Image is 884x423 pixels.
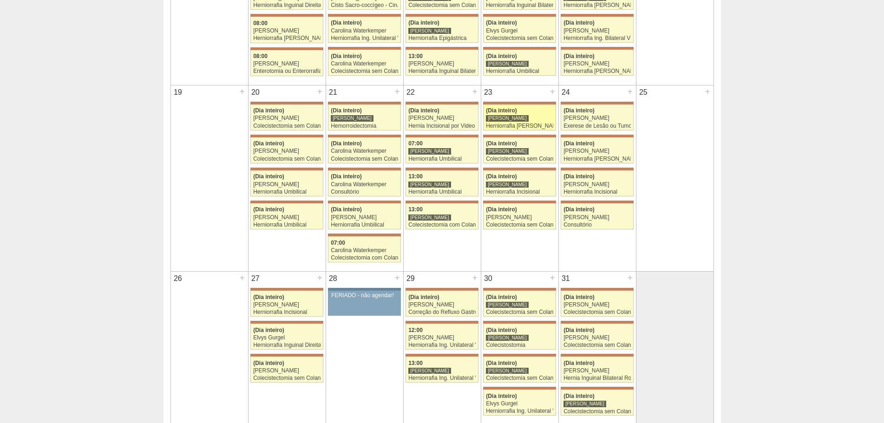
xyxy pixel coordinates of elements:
a: 07:00 Carolina Waterkemper Colecistectomia com Colangiografia VL [328,236,400,262]
a: 12:00 [PERSON_NAME] Herniorrafia Ing. Unilateral VL [406,324,478,350]
div: [PERSON_NAME] [408,302,476,308]
div: [PERSON_NAME] [563,115,631,121]
div: Herniorrafia [PERSON_NAME] [253,35,321,41]
div: Key: Maria Braido [250,354,323,357]
div: Key: Maria Braido [561,14,633,17]
a: (Dia inteiro) Carolina Waterkemper Herniorrafia Ing. Unilateral VL [328,17,400,43]
div: [PERSON_NAME] [408,61,476,67]
a: 13:00 [PERSON_NAME] Herniorrafia Umbilical [406,170,478,196]
div: [PERSON_NAME] [486,367,529,374]
span: 07:00 [408,140,423,147]
span: (Dia inteiro) [253,294,284,300]
span: (Dia inteiro) [253,107,284,114]
div: Key: Maria Braido [406,201,478,203]
a: (Dia inteiro) [PERSON_NAME] Correção do Refluxo Gastroesofágico video [406,291,478,317]
div: + [626,85,634,98]
a: (Dia inteiro) [PERSON_NAME] Herniorrafia Umbilical [328,203,400,229]
div: [PERSON_NAME] [486,115,529,122]
span: (Dia inteiro) [486,294,517,300]
a: (Dia inteiro) [PERSON_NAME] Herniorrafia Incisional [561,170,633,196]
div: Key: Maria Braido [328,14,400,17]
div: 28 [326,272,341,286]
div: Key: Maria Braido [328,102,400,104]
a: (Dia inteiro) [PERSON_NAME] Colecistectomia sem Colangiografia VL [483,291,556,317]
div: Colecistectomia sem Colangiografia VL [486,309,553,315]
div: Key: Aviso [328,288,400,291]
div: + [471,85,479,98]
div: 23 [481,85,496,99]
div: [PERSON_NAME] [253,182,321,188]
span: (Dia inteiro) [486,20,517,26]
a: (Dia inteiro) Carolina Waterkemper Consultório [328,170,400,196]
span: (Dia inteiro) [486,107,517,114]
div: Herniorrafia Umbilical [253,222,321,228]
a: 13:00 [PERSON_NAME] Herniorrafia Ing. Unilateral VL [406,357,478,383]
div: Key: Maria Braido [483,102,556,104]
span: (Dia inteiro) [253,140,284,147]
div: Colecistectomia com Colangiografia VL [331,255,398,261]
div: Key: Maria Braido [406,354,478,357]
span: (Dia inteiro) [331,206,362,213]
div: Key: Maria Braido [561,135,633,137]
span: (Dia inteiro) [563,140,595,147]
span: (Dia inteiro) [486,360,517,366]
div: Key: Maria Braido [250,321,323,324]
a: (Dia inteiro) [PERSON_NAME] Herniorrafia [PERSON_NAME] [561,137,633,163]
div: [PERSON_NAME] [253,302,321,308]
div: Key: Maria Braido [328,234,400,236]
div: Key: Maria Braido [406,14,478,17]
a: (Dia inteiro) [PERSON_NAME] Herniorrafia Umbilical [250,170,323,196]
a: (Dia inteiro) [PERSON_NAME] Consultório [561,203,633,229]
span: (Dia inteiro) [408,20,439,26]
span: 13:00 [408,206,423,213]
div: Herniorrafia Ing. Unilateral VL [486,408,553,414]
div: Colecistectomia sem Colangiografia VL [486,375,553,381]
a: (Dia inteiro) [PERSON_NAME] Hernia Inguinal Bilateral Robótica [561,357,633,383]
div: + [238,272,246,284]
div: Colecistectomia com Colangiografia VL [408,222,476,228]
div: [PERSON_NAME] [486,148,529,155]
span: (Dia inteiro) [486,393,517,399]
div: Key: Maria Braido [250,47,323,50]
div: Herniorrafia [PERSON_NAME] [563,2,631,8]
a: (Dia inteiro) [PERSON_NAME] Herniorrafia Ing. Bilateral VL [561,17,633,43]
span: (Dia inteiro) [563,20,595,26]
div: [PERSON_NAME] [253,148,321,154]
span: (Dia inteiro) [563,53,595,59]
div: Key: Maria Braido [483,47,556,50]
div: Colecistectomia sem Colangiografia VL [253,123,321,129]
div: [PERSON_NAME] [331,215,398,221]
div: Key: Maria Braido [483,201,556,203]
div: [PERSON_NAME] [486,301,529,308]
div: Key: Maria Braido [406,102,478,104]
div: Correção do Refluxo Gastroesofágico video [408,309,476,315]
span: (Dia inteiro) [486,206,517,213]
div: [PERSON_NAME] [253,215,321,221]
span: (Dia inteiro) [331,53,362,59]
div: Key: Maria Braido [483,321,556,324]
div: [PERSON_NAME] [408,181,451,188]
div: Herniorrafia Inguinal Direita [253,2,321,8]
div: Herniorrafia [PERSON_NAME] [563,68,631,74]
span: (Dia inteiro) [253,206,284,213]
div: [PERSON_NAME] [331,115,373,122]
div: Key: Maria Braido [406,168,478,170]
div: 27 [249,272,263,286]
div: + [316,85,324,98]
div: Herniorrafia Umbilical [486,68,553,74]
a: (Dia inteiro) Elvys Gurgel Herniorrafia Ing. Unilateral VL [483,390,556,416]
div: [PERSON_NAME] [408,214,451,221]
div: [PERSON_NAME] [408,335,476,341]
div: [PERSON_NAME] [408,27,451,34]
span: (Dia inteiro) [253,173,284,180]
span: (Dia inteiro) [253,327,284,333]
div: [PERSON_NAME] [563,182,631,188]
div: 22 [404,85,418,99]
div: [PERSON_NAME] [253,61,321,67]
a: (Dia inteiro) [PERSON_NAME] Colecistectomia sem Colangiografia VL [250,104,323,130]
div: Key: Maria Braido [561,47,633,50]
div: [PERSON_NAME] [408,148,451,155]
span: (Dia inteiro) [563,107,595,114]
div: Elvys Gurgel [253,335,321,341]
span: (Dia inteiro) [486,173,517,180]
